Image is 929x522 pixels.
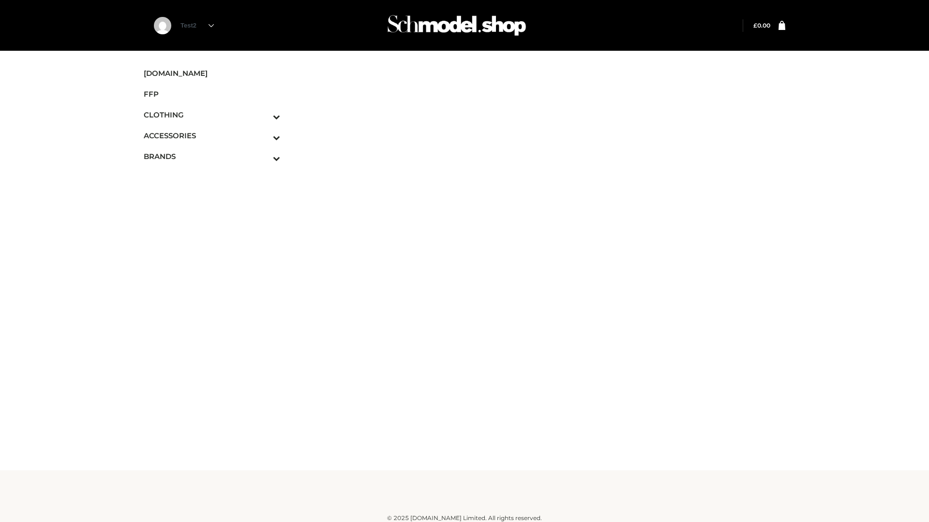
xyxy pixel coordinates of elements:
a: BRANDSToggle Submenu [144,146,280,167]
a: [DOMAIN_NAME] [144,63,280,84]
button: Toggle Submenu [246,104,280,125]
button: Toggle Submenu [246,125,280,146]
span: ACCESSORIES [144,130,280,141]
bdi: 0.00 [753,22,770,29]
button: Toggle Submenu [246,146,280,167]
a: Test2 [180,22,214,29]
a: CLOTHINGToggle Submenu [144,104,280,125]
span: FFP [144,88,280,100]
a: £0.00 [753,22,770,29]
span: [DOMAIN_NAME] [144,68,280,79]
span: BRANDS [144,151,280,162]
span: £ [753,22,757,29]
img: Schmodel Admin 964 [384,6,529,44]
span: CLOTHING [144,109,280,120]
a: ACCESSORIESToggle Submenu [144,125,280,146]
a: FFP [144,84,280,104]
